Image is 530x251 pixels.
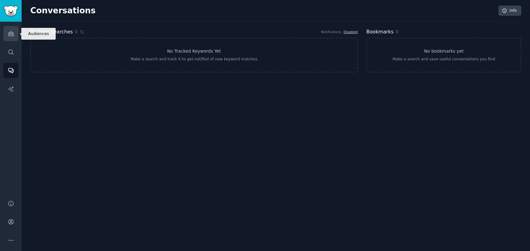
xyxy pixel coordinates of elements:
div: Make a search and save useful conversations you find [392,57,495,62]
h2: Bookmarks [366,28,394,36]
a: Info [498,6,521,16]
div: Make a search and track it to get notified of new keyword matches [130,57,257,62]
span: 0 [75,28,78,35]
span: 0 [396,29,399,34]
a: No Tracked Keywords YetMake a search and track it to get notified of new keyword matches [30,38,358,72]
h3: No Tracked Keywords Yet [167,48,221,54]
h2: Conversations [30,6,96,16]
h2: Tracked Searches [30,28,73,36]
div: Notifications [321,30,341,34]
a: Disabled [344,30,358,34]
a: No bookmarks yetMake a search and save useful conversations you find [366,38,521,72]
h3: No bookmarks yet [424,48,464,54]
img: GummySearch logo [4,6,18,16]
